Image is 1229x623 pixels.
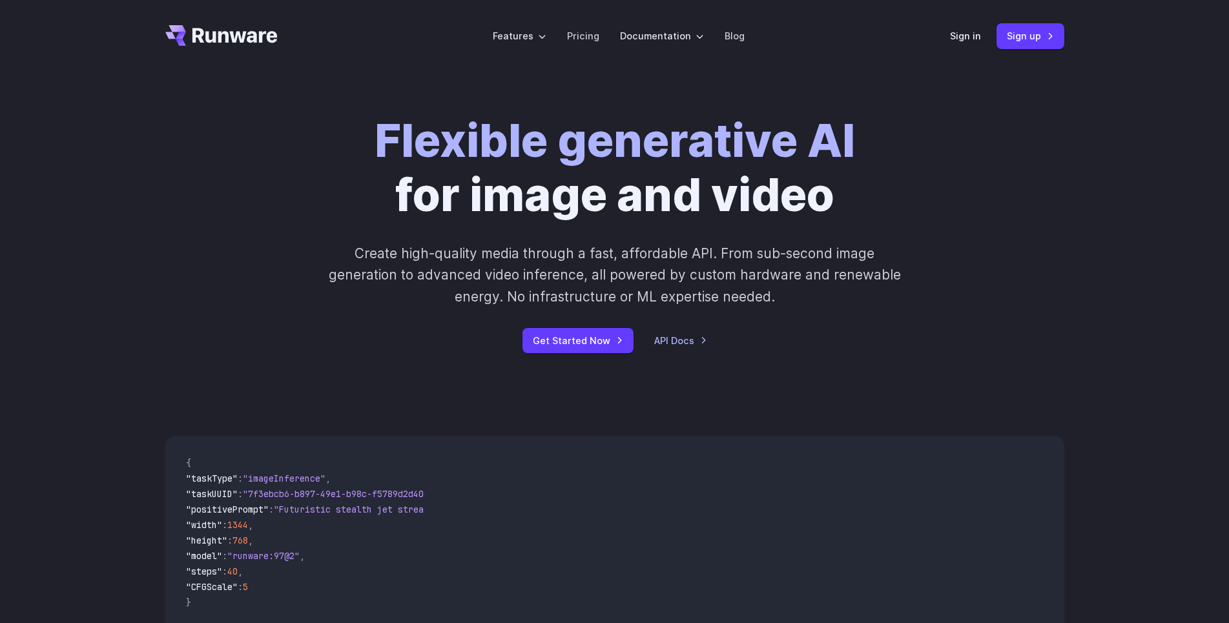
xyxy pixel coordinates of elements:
[243,581,248,593] span: 5
[227,566,238,577] span: 40
[997,23,1064,48] a: Sign up
[186,504,269,515] span: "positivePrompt"
[186,597,191,608] span: }
[725,28,745,43] a: Blog
[654,333,707,348] a: API Docs
[186,488,238,500] span: "taskUUID"
[269,504,274,515] span: :
[222,519,227,531] span: :
[186,519,222,531] span: "width"
[567,28,599,43] a: Pricing
[222,550,227,562] span: :
[950,28,981,43] a: Sign in
[186,566,222,577] span: "steps"
[222,566,227,577] span: :
[227,535,232,546] span: :
[238,566,243,577] span: ,
[325,473,331,484] span: ,
[248,519,253,531] span: ,
[186,581,238,593] span: "CFGScale"
[165,25,278,46] a: Go to /
[243,488,439,500] span: "7f3ebcb6-b897-49e1-b98c-f5789d2d40d7"
[327,243,902,307] p: Create high-quality media through a fast, affordable API. From sub-second image generation to adv...
[232,535,248,546] span: 768
[186,473,238,484] span: "taskType"
[375,113,855,168] strong: Flexible generative AI
[248,535,253,546] span: ,
[274,504,744,515] span: "Futuristic stealth jet streaking through a neon-lit cityscape with glowing purple exhaust"
[375,114,855,222] h1: for image and video
[227,519,248,531] span: 1344
[493,28,546,43] label: Features
[186,550,222,562] span: "model"
[238,581,243,593] span: :
[522,328,634,353] a: Get Started Now
[186,535,227,546] span: "height"
[227,550,300,562] span: "runware:97@2"
[243,473,325,484] span: "imageInference"
[300,550,305,562] span: ,
[186,457,191,469] span: {
[238,488,243,500] span: :
[620,28,704,43] label: Documentation
[238,473,243,484] span: :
